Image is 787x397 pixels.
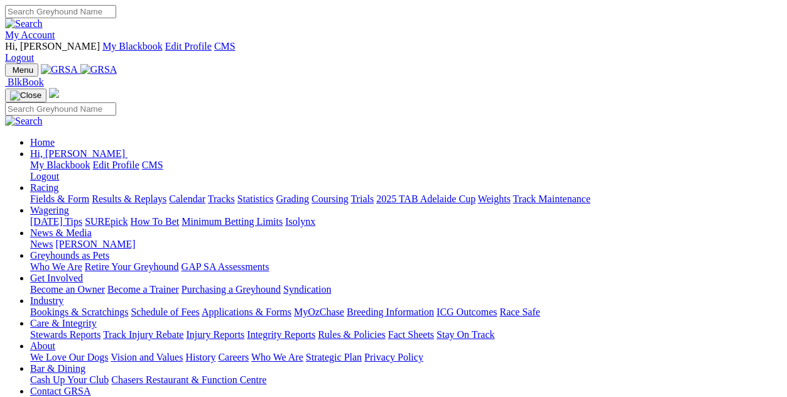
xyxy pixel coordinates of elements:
span: Menu [13,65,33,75]
a: SUREpick [85,216,128,227]
div: Industry [30,307,782,318]
a: Who We Are [30,261,82,272]
a: Applications & Forms [202,307,291,317]
a: Injury Reports [186,329,244,340]
a: Bar & Dining [30,363,85,374]
span: Hi, [PERSON_NAME] [5,41,100,52]
a: GAP SA Assessments [182,261,269,272]
a: Calendar [169,193,205,204]
a: Stewards Reports [30,329,100,340]
a: Tracks [208,193,235,204]
a: Edit Profile [93,160,139,170]
div: Care & Integrity [30,329,782,340]
span: Hi, [PERSON_NAME] [30,148,125,159]
a: My Blackbook [102,41,163,52]
a: Track Injury Rebate [103,329,183,340]
a: MyOzChase [294,307,344,317]
a: Chasers Restaurant & Function Centre [111,374,266,385]
div: Hi, [PERSON_NAME] [30,160,782,182]
a: Who We Are [251,352,303,362]
a: How To Bet [131,216,180,227]
a: BlkBook [5,77,44,87]
img: GRSA [41,64,78,75]
a: Racing [30,182,58,193]
a: Privacy Policy [364,352,423,362]
a: Logout [30,171,59,182]
a: 2025 TAB Adelaide Cup [376,193,475,204]
a: We Love Our Dogs [30,352,108,362]
a: Grading [276,193,309,204]
img: Search [5,18,43,30]
a: Become a Trainer [107,284,179,295]
div: Bar & Dining [30,374,782,386]
a: News [30,239,53,249]
img: logo-grsa-white.png [49,88,59,98]
a: Care & Integrity [30,318,97,329]
a: Isolynx [285,216,315,227]
a: Syndication [283,284,331,295]
a: Get Involved [30,273,83,283]
a: ICG Outcomes [437,307,497,317]
a: My Blackbook [30,160,90,170]
a: Wagering [30,205,69,215]
a: Race Safe [499,307,540,317]
div: News & Media [30,239,782,250]
a: CMS [142,160,163,170]
a: Fact Sheets [388,329,434,340]
a: Bookings & Scratchings [30,307,128,317]
img: Close [10,90,41,101]
input: Search [5,5,116,18]
a: Contact GRSA [30,386,90,396]
a: Retire Your Greyhound [85,261,179,272]
a: Edit Profile [165,41,212,52]
div: Get Involved [30,284,782,295]
div: Greyhounds as Pets [30,261,782,273]
a: Vision and Values [111,352,183,362]
a: Fields & Form [30,193,89,204]
a: Results & Replays [92,193,166,204]
a: Home [30,137,55,148]
span: BlkBook [8,77,44,87]
a: Rules & Policies [318,329,386,340]
a: [PERSON_NAME] [55,239,135,249]
a: News & Media [30,227,92,238]
a: Statistics [237,193,274,204]
a: History [185,352,215,362]
a: Cash Up Your Club [30,374,109,385]
div: About [30,352,782,363]
a: Logout [5,52,34,63]
button: Toggle navigation [5,63,38,77]
a: Careers [218,352,249,362]
a: Industry [30,295,63,306]
a: Weights [478,193,511,204]
button: Toggle navigation [5,89,46,102]
a: Coursing [312,193,349,204]
a: Schedule of Fees [131,307,199,317]
a: Stay On Track [437,329,494,340]
a: CMS [214,41,236,52]
div: Racing [30,193,782,205]
div: Wagering [30,216,782,227]
a: Strategic Plan [306,352,362,362]
a: Greyhounds as Pets [30,250,109,261]
a: [DATE] Tips [30,216,82,227]
a: Trials [350,193,374,204]
a: Integrity Reports [247,329,315,340]
img: Search [5,116,43,127]
a: Minimum Betting Limits [182,216,283,227]
img: GRSA [80,64,117,75]
input: Search [5,102,116,116]
a: My Account [5,30,55,40]
a: Breeding Information [347,307,434,317]
div: My Account [5,41,782,63]
a: Hi, [PERSON_NAME] [30,148,128,159]
a: Purchasing a Greyhound [182,284,281,295]
a: Track Maintenance [513,193,590,204]
a: About [30,340,55,351]
a: Become an Owner [30,284,105,295]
